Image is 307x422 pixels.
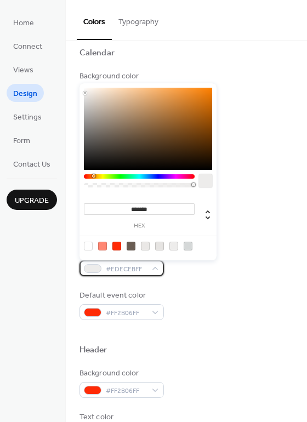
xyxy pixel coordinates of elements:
[7,190,57,210] button: Upgrade
[155,242,164,250] div: rgb(230, 228, 226)
[13,112,42,123] span: Settings
[84,223,195,229] label: hex
[13,41,42,53] span: Connect
[79,48,115,59] div: Calendar
[79,368,162,379] div: Background color
[79,71,162,82] div: Background color
[7,13,41,31] a: Home
[169,242,178,250] div: rgb(237, 236, 235)
[7,155,57,173] a: Contact Us
[7,107,48,126] a: Settings
[13,135,30,147] span: Form
[7,37,49,55] a: Connect
[7,131,37,149] a: Form
[106,385,146,397] span: #FF2B06FF
[98,242,107,250] div: rgb(255, 135, 115)
[184,242,192,250] div: rgb(213, 216, 216)
[13,159,50,170] span: Contact Us
[15,195,49,207] span: Upgrade
[13,65,33,76] span: Views
[13,88,37,100] span: Design
[106,264,146,275] span: #EDECEBFF
[112,242,121,250] div: rgb(255, 43, 6)
[79,345,107,356] div: Header
[7,84,44,102] a: Design
[7,60,40,78] a: Views
[84,242,93,250] div: rgb(255, 255, 255)
[127,242,135,250] div: rgb(106, 93, 83)
[106,307,146,319] span: #FF2B06FF
[79,290,162,301] div: Default event color
[141,242,150,250] div: rgb(234, 232, 230)
[13,18,34,29] span: Home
